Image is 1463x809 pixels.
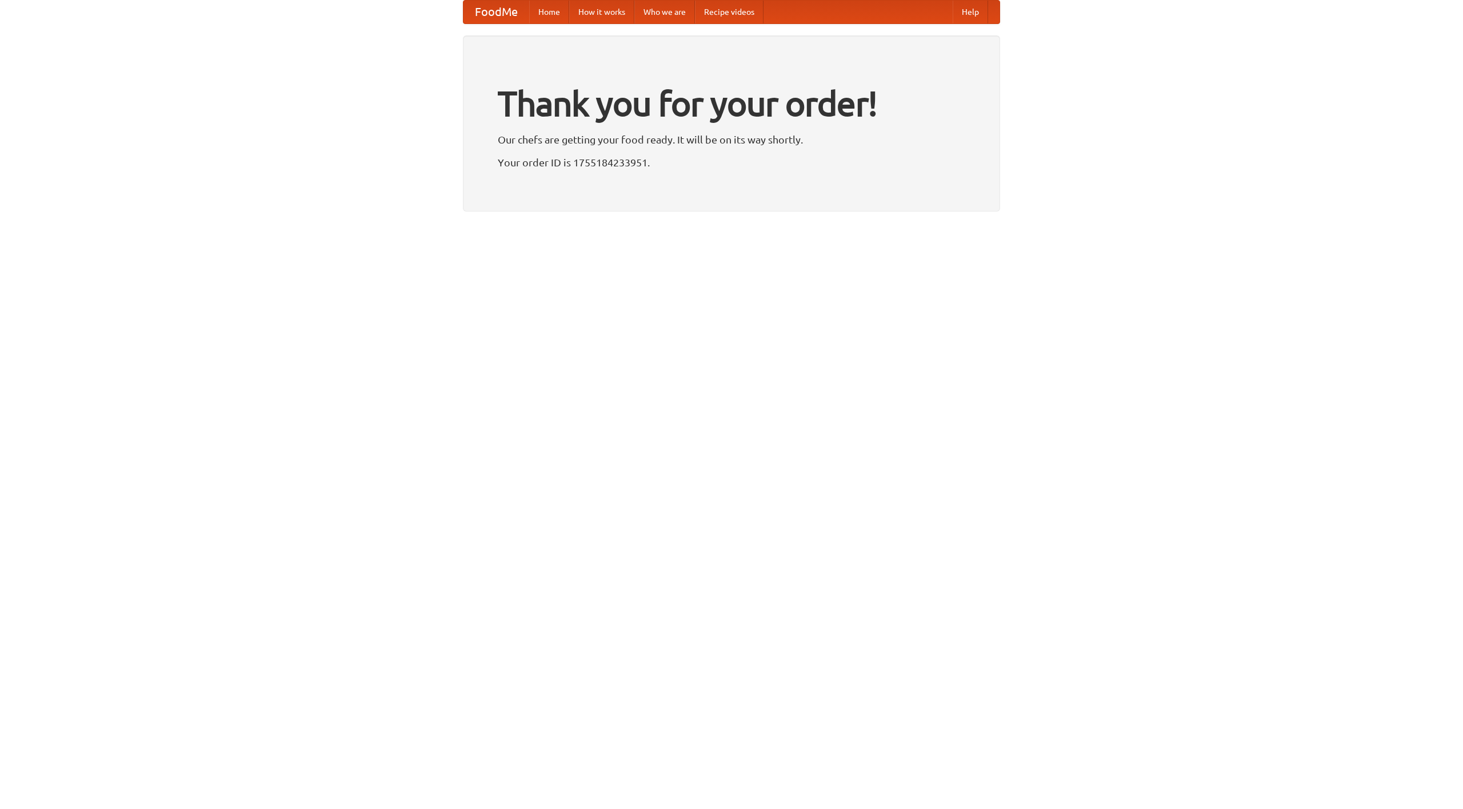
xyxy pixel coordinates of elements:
a: Recipe videos [695,1,764,23]
a: FoodMe [463,1,529,23]
a: Who we are [634,1,695,23]
p: Your order ID is 1755184233951. [498,154,965,171]
h1: Thank you for your order! [498,76,965,131]
a: How it works [569,1,634,23]
p: Our chefs are getting your food ready. It will be on its way shortly. [498,131,965,148]
a: Home [529,1,569,23]
a: Help [953,1,988,23]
